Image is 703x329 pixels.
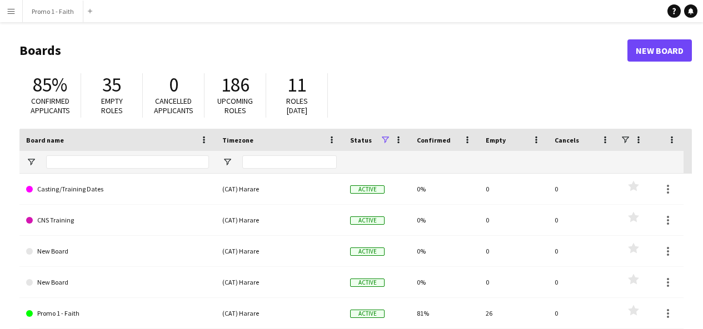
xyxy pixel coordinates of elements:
span: Active [350,247,385,256]
div: 0 [548,205,617,235]
div: 81% [410,298,479,328]
span: Confirmed applicants [31,96,70,115]
a: Casting/Training Dates [26,174,209,205]
span: Active [350,216,385,225]
span: 11 [287,73,306,97]
div: (CAT) Harare [216,205,343,235]
span: Active [350,310,385,318]
div: 0 [548,174,617,204]
div: 0 [548,298,617,328]
div: 0 [479,205,548,235]
span: Active [350,279,385,287]
div: 0% [410,267,479,297]
a: New Board [26,267,209,298]
span: Upcoming roles [217,96,253,115]
span: Confirmed [417,136,451,144]
div: 0% [410,205,479,235]
div: (CAT) Harare [216,236,343,266]
button: Promo 1 - Faith [23,1,83,22]
div: 0% [410,174,479,204]
a: Promo 1 - Faith [26,298,209,329]
input: Board name Filter Input [46,155,209,169]
div: (CAT) Harare [216,298,343,328]
span: Board name [26,136,64,144]
span: 186 [221,73,250,97]
div: 0 [548,267,617,297]
span: Status [350,136,372,144]
div: 0% [410,236,479,266]
span: Empty roles [101,96,123,115]
a: New Board [26,236,209,267]
div: 0 [479,267,548,297]
span: Timezone [222,136,253,144]
div: 0 [479,174,548,204]
span: Empty [486,136,506,144]
a: New Board [627,39,692,62]
h1: Boards [19,42,627,59]
a: CNS Training [26,205,209,236]
span: 35 [102,73,121,97]
span: Active [350,185,385,194]
span: Cancelled applicants [154,96,193,115]
div: 0 [479,236,548,266]
span: Roles [DATE] [286,96,308,115]
span: 0 [169,73,178,97]
div: 26 [479,298,548,328]
div: (CAT) Harare [216,174,343,204]
span: Cancels [555,136,579,144]
button: Open Filter Menu [26,157,36,167]
span: 85% [33,73,67,97]
button: Open Filter Menu [222,157,232,167]
div: (CAT) Harare [216,267,343,297]
div: 0 [548,236,617,266]
input: Timezone Filter Input [242,155,337,169]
